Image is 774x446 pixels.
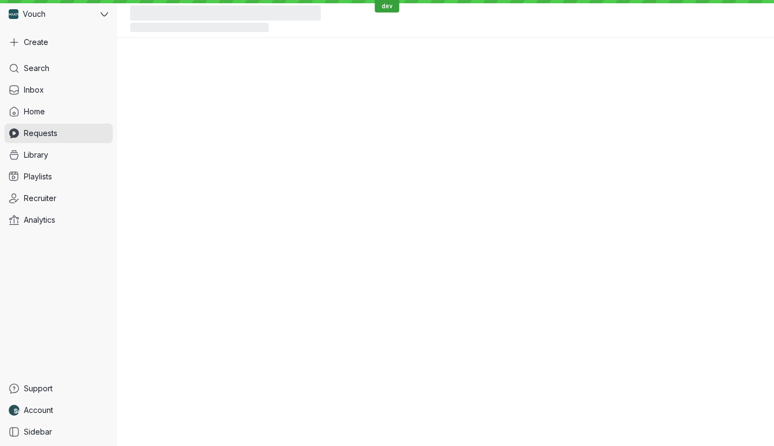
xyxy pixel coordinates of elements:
[4,33,113,52] button: Create
[4,422,113,442] a: Sidebar
[4,189,113,208] a: Recruiter
[9,405,20,416] img: Nathan Weinstock avatar
[4,80,113,100] a: Inbox
[9,9,18,19] img: Vouch avatar
[4,400,113,420] a: Nathan Weinstock avatarAccount
[4,59,113,78] a: Search
[4,4,98,24] div: Vouch
[4,167,113,186] a: Playlists
[24,85,44,95] span: Inbox
[24,215,55,225] span: Analytics
[4,379,113,398] a: Support
[4,102,113,121] a: Home
[24,63,49,74] span: Search
[24,171,52,182] span: Playlists
[24,383,53,394] span: Support
[24,106,45,117] span: Home
[24,193,56,204] span: Recruiter
[4,210,113,230] a: Analytics
[24,128,57,139] span: Requests
[24,426,52,437] span: Sidebar
[24,150,48,160] span: Library
[24,37,48,48] span: Create
[24,405,53,416] span: Account
[4,4,113,24] button: Vouch avatarVouch
[4,124,113,143] a: Requests
[4,145,113,165] a: Library
[23,9,46,20] span: Vouch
